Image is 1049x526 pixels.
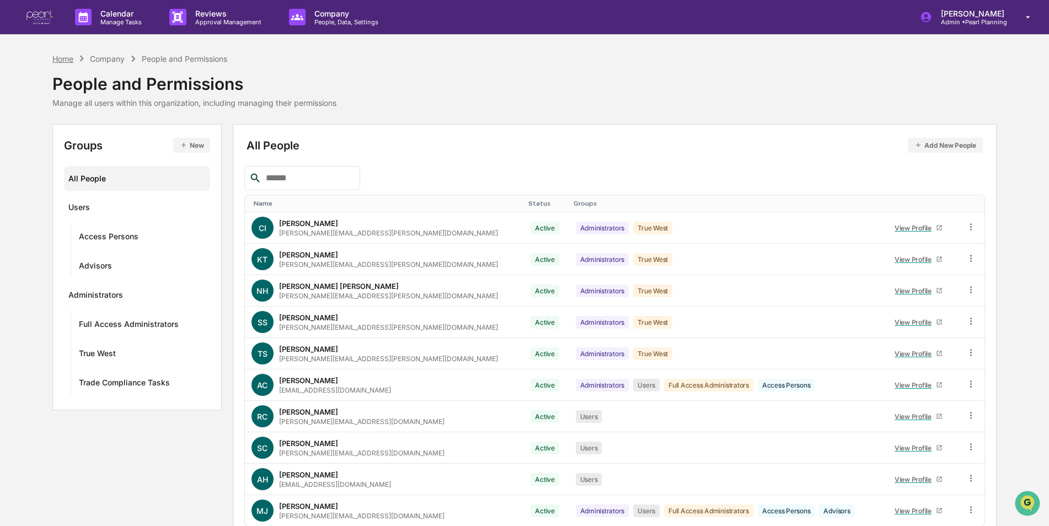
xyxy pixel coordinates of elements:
[528,200,564,207] div: Toggle SortBy
[80,140,89,149] div: 🗄️
[38,95,140,104] div: We're available if you need us!
[188,88,201,101] button: Start new chat
[26,10,53,25] img: logo
[22,139,71,150] span: Preclearance
[257,443,267,453] span: SC
[79,261,112,274] div: Advisors
[52,98,336,108] div: Manage all users within this organization, including managing their permissions
[68,202,90,216] div: Users
[257,255,267,264] span: KT
[576,316,629,329] div: Administrators
[633,222,672,234] div: True West
[576,504,629,517] div: Administrators
[64,138,210,153] div: Groups
[633,285,672,297] div: True West
[7,155,74,175] a: 🔎Data Lookup
[908,138,983,153] button: Add New People
[142,54,227,63] div: People and Permissions
[1014,490,1043,519] iframe: Open customer support
[890,314,947,331] a: View Profile
[279,417,445,426] div: [PERSON_NAME][EMAIL_ADDRESS][DOMAIN_NAME]
[576,347,629,360] div: Administrators
[633,379,660,391] div: Users
[531,285,559,297] div: Active
[890,251,947,268] a: View Profile
[79,378,170,391] div: Trade Compliance Tasks
[306,9,384,18] p: Company
[895,287,936,295] div: View Profile
[531,222,559,234] div: Active
[90,54,125,63] div: Company
[279,386,391,394] div: [EMAIL_ADDRESS][DOMAIN_NAME]
[257,475,268,484] span: AH
[633,253,672,266] div: True West
[254,200,520,207] div: Toggle SortBy
[279,502,338,511] div: [PERSON_NAME]
[664,379,753,391] div: Full Access Administrators
[279,219,338,228] div: [PERSON_NAME]
[531,442,559,454] div: Active
[576,222,629,234] div: Administrators
[887,200,955,207] div: Toggle SortBy
[279,282,399,291] div: [PERSON_NAME] [PERSON_NAME]
[173,138,210,153] button: New
[890,345,947,362] a: View Profile
[895,381,936,389] div: View Profile
[258,349,267,358] span: TS
[7,135,76,154] a: 🖐️Preclearance
[279,292,498,300] div: [PERSON_NAME][EMAIL_ADDRESS][PERSON_NAME][DOMAIN_NAME]
[279,313,338,322] div: [PERSON_NAME]
[819,504,854,517] div: Advisors
[52,65,336,94] div: People and Permissions
[256,286,268,296] span: NH
[110,187,133,195] span: Pylon
[186,9,267,18] p: Reviews
[78,186,133,195] a: Powered byPylon
[38,84,181,95] div: Start new chat
[633,347,672,360] div: True West
[890,219,947,237] a: View Profile
[11,140,20,149] div: 🖐️
[11,84,31,104] img: 1746055101610-c473b297-6a78-478c-a979-82029cc54cd1
[11,161,20,170] div: 🔎
[52,54,73,63] div: Home
[890,408,947,425] a: View Profile
[895,350,936,358] div: View Profile
[79,232,138,245] div: Access Persons
[758,504,815,517] div: Access Persons
[576,473,602,486] div: Users
[11,23,201,41] p: How can we help?
[890,439,947,457] a: View Profile
[257,412,267,421] span: RC
[279,345,338,353] div: [PERSON_NAME]
[79,319,179,332] div: Full Access Administrators
[758,379,815,391] div: Access Persons
[279,512,445,520] div: [PERSON_NAME][EMAIL_ADDRESS][DOMAIN_NAME]
[895,224,936,232] div: View Profile
[574,200,879,207] div: Toggle SortBy
[279,250,338,259] div: [PERSON_NAME]
[531,473,559,486] div: Active
[895,318,936,326] div: View Profile
[91,139,137,150] span: Attestations
[258,318,267,327] span: SS
[890,471,947,488] a: View Profile
[68,290,123,303] div: Administrators
[279,355,498,363] div: [PERSON_NAME][EMAIL_ADDRESS][PERSON_NAME][DOMAIN_NAME]
[531,347,559,360] div: Active
[306,18,384,26] p: People, Data, Settings
[186,18,267,26] p: Approval Management
[895,255,936,264] div: View Profile
[531,504,559,517] div: Active
[279,480,391,489] div: [EMAIL_ADDRESS][DOMAIN_NAME]
[531,410,559,423] div: Active
[259,223,266,233] span: CI
[257,380,267,390] span: AC
[576,285,629,297] div: Administrators
[279,260,498,269] div: [PERSON_NAME][EMAIL_ADDRESS][PERSON_NAME][DOMAIN_NAME]
[247,138,983,153] div: All People
[279,229,498,237] div: [PERSON_NAME][EMAIL_ADDRESS][PERSON_NAME][DOMAIN_NAME]
[576,253,629,266] div: Administrators
[279,439,338,448] div: [PERSON_NAME]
